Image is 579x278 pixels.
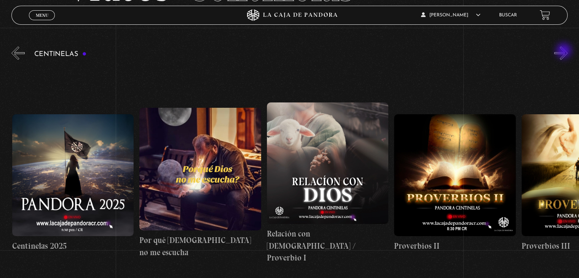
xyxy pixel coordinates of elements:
button: Next [554,46,568,60]
span: Cerrar [33,19,51,24]
a: View your shopping cart [540,10,550,20]
span: [PERSON_NAME] [421,13,480,18]
span: Menu [36,13,48,18]
h4: Centinelas 2025 [12,240,134,252]
button: Previous [11,46,25,60]
h4: Proverbios II [394,240,515,252]
a: Buscar [499,13,517,18]
h3: Centinelas [34,51,86,58]
h4: Relación con [DEMOGRAPHIC_DATA] / Proverbio I [267,228,388,264]
h4: Por qué [DEMOGRAPHIC_DATA] no me escucha [139,234,261,258]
